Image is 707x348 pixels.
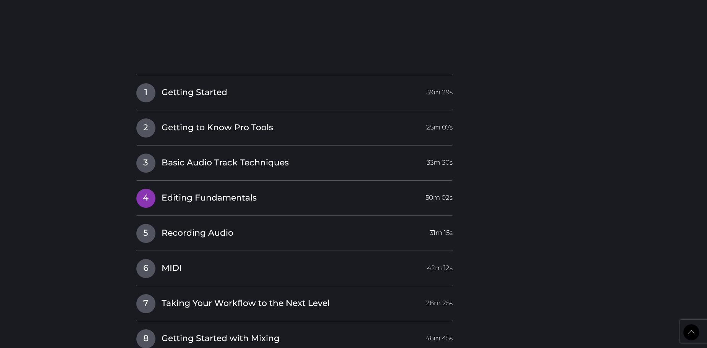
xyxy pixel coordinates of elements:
[136,153,453,169] a: 3Basic Audio Track Techniques33m 30s
[427,154,453,167] span: 33m 30s
[426,83,453,97] span: 39m 29s
[136,83,453,99] a: 1Getting Started39m 29s
[136,188,453,204] a: 4Editing Fundamentals50m 02s
[136,118,453,134] a: 2Getting to Know Pro Tools25m 07s
[136,259,453,275] a: 6MIDI42m 12s
[162,333,280,345] span: Getting Started with Mixing
[426,294,453,308] span: 28m 25s
[427,259,453,273] span: 42m 12s
[162,227,233,239] span: Recording Audio
[136,189,155,208] span: 4
[425,329,453,343] span: 46m 45s
[426,118,453,132] span: 25m 07s
[136,223,453,240] a: 5Recording Audio31m 15s
[136,154,155,173] span: 3
[162,122,273,134] span: Getting to Know Pro Tools
[136,294,453,310] a: 7Taking Your Workflow to the Next Level28m 25s
[162,87,227,99] span: Getting Started
[162,262,182,274] span: MIDI
[430,224,453,238] span: 31m 15s
[683,324,699,340] a: Back to Top
[162,157,289,169] span: Basic Audio Track Techniques
[425,189,453,202] span: 50m 02s
[136,329,453,345] a: 8Getting Started with Mixing46m 45s
[136,259,155,278] span: 6
[136,224,155,243] span: 5
[162,192,257,204] span: Editing Fundamentals
[162,298,330,309] span: Taking Your Workflow to the Next Level
[136,83,155,102] span: 1
[136,294,155,313] span: 7
[136,118,155,138] span: 2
